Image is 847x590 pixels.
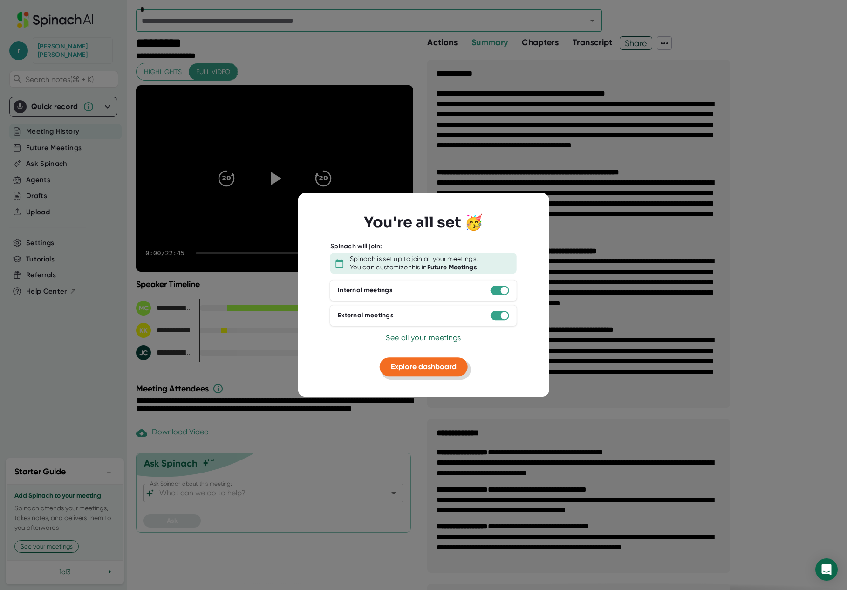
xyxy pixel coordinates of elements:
button: Explore dashboard [380,357,468,376]
button: See all your meetings [386,332,461,343]
div: Spinach is set up to join all your meetings. [350,255,478,263]
div: Spinach will join: [330,242,382,251]
h3: You're all set 🥳 [364,214,483,232]
div: Internal meetings [338,287,393,295]
span: Explore dashboard [391,362,457,371]
div: Open Intercom Messenger [815,558,838,581]
b: Future Meetings [427,263,478,271]
div: You can customize this in . [350,263,478,272]
div: External meetings [338,312,394,320]
span: See all your meetings [386,333,461,342]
